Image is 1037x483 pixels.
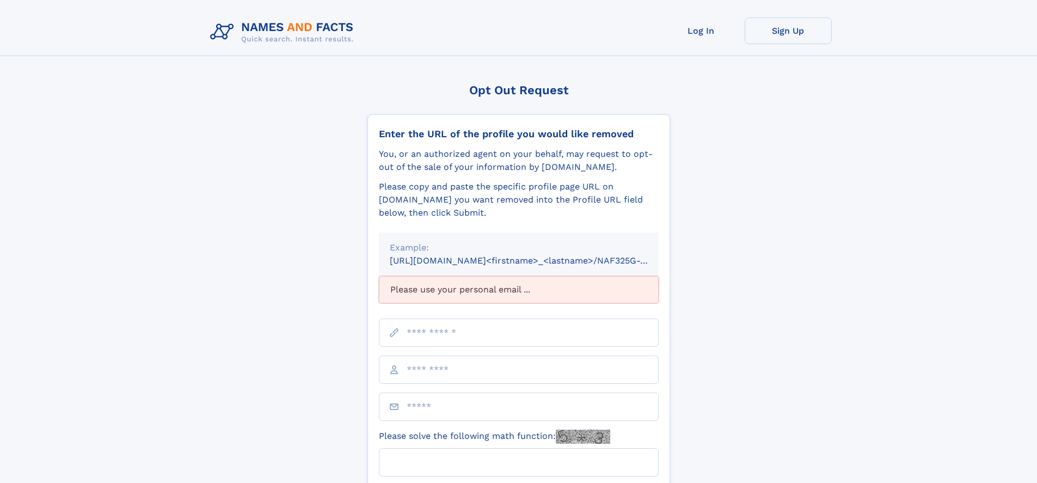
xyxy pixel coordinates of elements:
a: Log In [658,17,745,44]
img: Logo Names and Facts [206,17,363,47]
div: Enter the URL of the profile you would like removed [379,128,659,140]
label: Please solve the following math function: [379,430,610,444]
a: Sign Up [745,17,832,44]
div: Example: [390,241,648,254]
div: Please copy and paste the specific profile page URL on [DOMAIN_NAME] you want removed into the Pr... [379,180,659,219]
div: Opt Out Request [367,83,670,97]
div: Please use your personal email ... [379,276,659,303]
small: [URL][DOMAIN_NAME]<firstname>_<lastname>/NAF325G-xxxxxxxx [390,255,679,266]
div: You, or an authorized agent on your behalf, may request to opt-out of the sale of your informatio... [379,148,659,174]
